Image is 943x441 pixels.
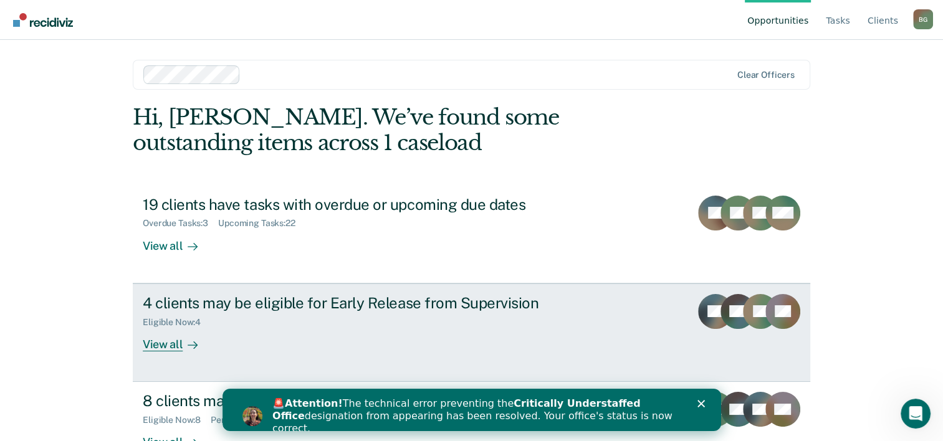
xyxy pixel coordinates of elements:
[737,70,795,80] div: Clear officers
[143,317,211,328] div: Eligible Now : 4
[223,389,721,431] iframe: Intercom live chat banner
[143,327,213,351] div: View all
[143,196,580,214] div: 19 clients have tasks with overdue or upcoming due dates
[143,229,213,253] div: View all
[143,294,580,312] div: 4 clients may be eligible for Early Release from Supervision
[913,9,933,29] div: B G
[62,9,120,21] b: Attention!
[133,105,674,156] div: Hi, [PERSON_NAME]. We’ve found some outstanding items across 1 caseload
[133,186,810,283] a: 19 clients have tasks with overdue or upcoming due datesOverdue Tasks:3Upcoming Tasks:22View all
[218,218,305,229] div: Upcoming Tasks : 22
[211,415,259,425] div: Pending : 1
[133,283,810,382] a: 4 clients may be eligible for Early Release from SupervisionEligible Now:4View all
[50,9,418,33] b: Critically Understaffed Office
[901,399,931,429] iframe: Intercom live chat
[143,415,211,425] div: Eligible Now : 8
[50,9,459,46] div: 🚨 The technical error preventing the designation from appearing has been resolved. Your office's ...
[13,13,73,27] img: Recidiviz
[143,218,218,229] div: Overdue Tasks : 3
[475,11,487,19] div: Close
[913,9,933,29] button: Profile dropdown button
[143,392,580,410] div: 8 clients may be eligible for Annual Report Status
